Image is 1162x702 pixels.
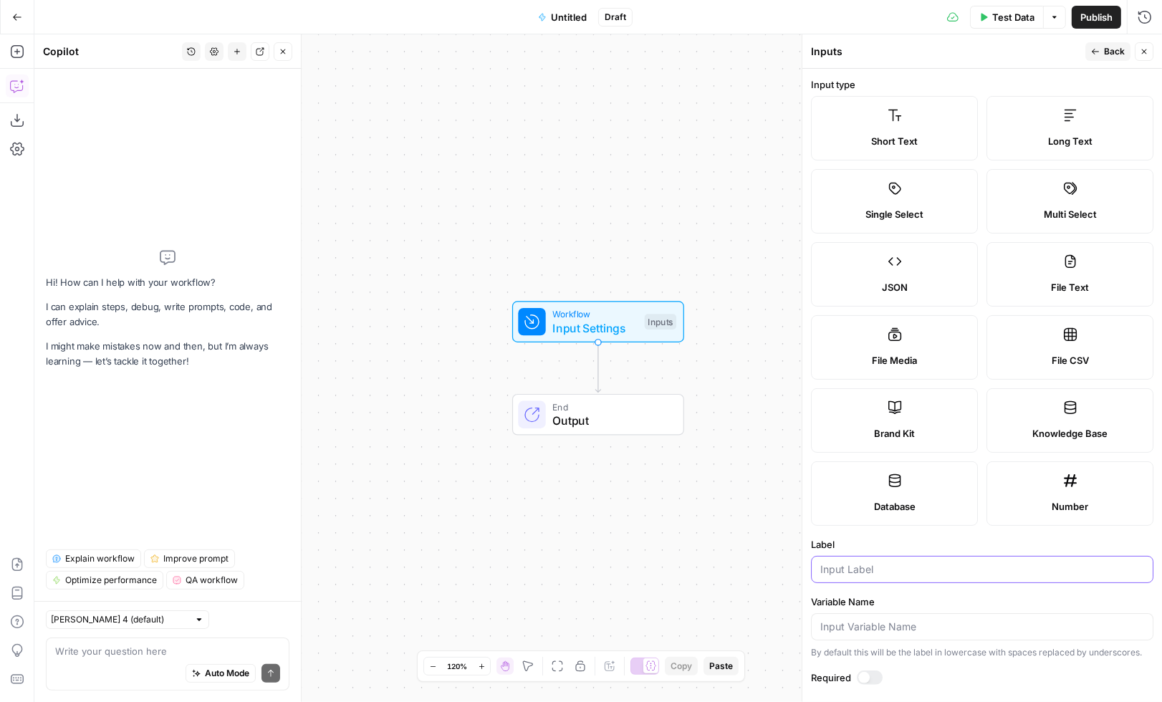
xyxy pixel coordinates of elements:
[865,207,923,221] span: Single Select
[872,353,917,367] span: File Media
[163,552,229,565] span: Improve prompt
[1072,6,1121,29] button: Publish
[1104,45,1125,58] span: Back
[205,667,249,680] span: Auto Mode
[465,394,731,436] div: EndOutput
[1080,10,1113,24] span: Publish
[970,6,1043,29] button: Test Data
[529,6,595,29] button: Untitled
[709,660,733,673] span: Paste
[552,307,638,321] span: Workflow
[665,657,698,675] button: Copy
[1044,207,1097,221] span: Multi Select
[46,339,289,369] p: I might make mistakes now and then, but I’m always learning — let’s tackle it together!
[645,314,676,330] div: Inputs
[1052,353,1089,367] span: File CSV
[820,562,1144,577] input: Input Label
[605,11,626,24] span: Draft
[874,499,916,514] span: Database
[671,660,692,673] span: Copy
[874,426,915,441] span: Brand Kit
[43,44,178,59] div: Copilot
[992,10,1034,24] span: Test Data
[552,319,638,337] span: Input Settings
[1052,499,1088,514] span: Number
[882,280,908,294] span: JSON
[186,574,238,587] span: QA workflow
[1032,426,1108,441] span: Knowledge Base
[46,299,289,330] p: I can explain steps, debug, write prompts, code, and offer advice.
[871,134,918,148] span: Short Text
[552,400,669,413] span: End
[51,612,188,627] input: Claude Sonnet 4 (default)
[186,664,256,683] button: Auto Mode
[552,412,669,429] span: Output
[1085,42,1130,61] button: Back
[65,552,135,565] span: Explain workflow
[46,549,141,568] button: Explain workflow
[811,44,1081,59] div: Inputs
[46,571,163,590] button: Optimize performance
[144,549,235,568] button: Improve prompt
[551,10,587,24] span: Untitled
[811,646,1153,659] div: By default this will be the label in lowercase with spaces replaced by underscores.
[465,301,731,342] div: WorkflowInput SettingsInputs
[65,574,157,587] span: Optimize performance
[820,620,1144,634] input: Input Variable Name
[595,342,600,392] g: Edge from start to end
[811,595,1153,609] label: Variable Name
[447,660,467,672] span: 120%
[811,537,1153,552] label: Label
[704,657,739,675] button: Paste
[46,275,289,290] p: Hi! How can I help with your workflow?
[1051,280,1089,294] span: File Text
[166,571,244,590] button: QA workflow
[811,670,1153,685] label: Required
[811,77,1153,92] label: Input type
[1048,134,1093,148] span: Long Text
